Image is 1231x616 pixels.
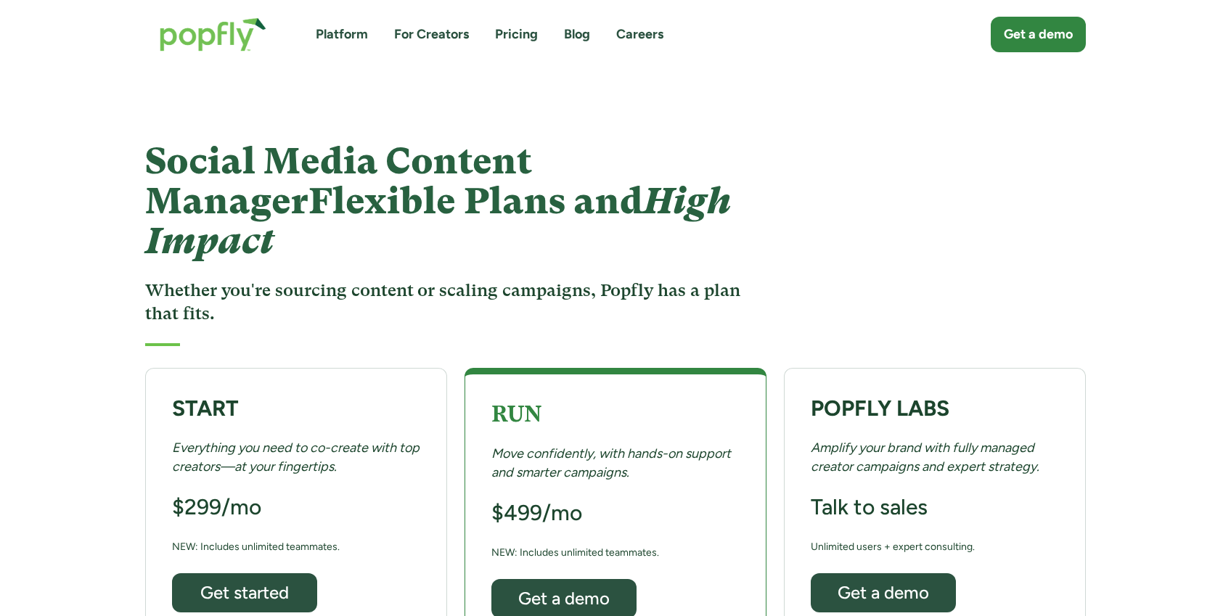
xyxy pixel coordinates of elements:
[394,25,469,44] a: For Creators
[491,401,541,427] strong: RUN
[491,499,582,527] h3: $499/mo
[495,25,538,44] a: Pricing
[1004,25,1073,44] div: Get a demo
[811,538,975,556] div: Unlimited users + expert consulting.
[491,445,731,480] em: Move confidently, with hands-on support and smarter campaigns.
[811,493,928,521] h3: Talk to sales
[564,25,590,44] a: Blog
[316,25,368,44] a: Platform
[991,17,1086,52] a: Get a demo
[145,180,731,262] em: High Impact
[172,538,340,556] div: NEW: Includes unlimited teammates.
[185,583,304,601] div: Get started
[491,543,659,562] div: NEW: Includes unlimited teammates.
[145,180,731,262] span: Flexible Plans and
[504,589,623,607] div: Get a demo
[172,395,239,422] strong: START
[811,395,949,422] strong: POPFLY LABS
[145,279,747,326] h3: Whether you're sourcing content or scaling campaigns, Popfly has a plan that fits.
[145,141,747,261] h1: Social Media Content Manager
[172,573,317,612] a: Get started
[811,573,956,612] a: Get a demo
[811,440,1039,474] em: Amplify your brand with fully managed creator campaigns and expert strategy.
[824,583,943,601] div: Get a demo
[172,440,420,474] em: Everything you need to co-create with top creators—at your fingertips.
[616,25,663,44] a: Careers
[172,493,261,521] h3: $299/mo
